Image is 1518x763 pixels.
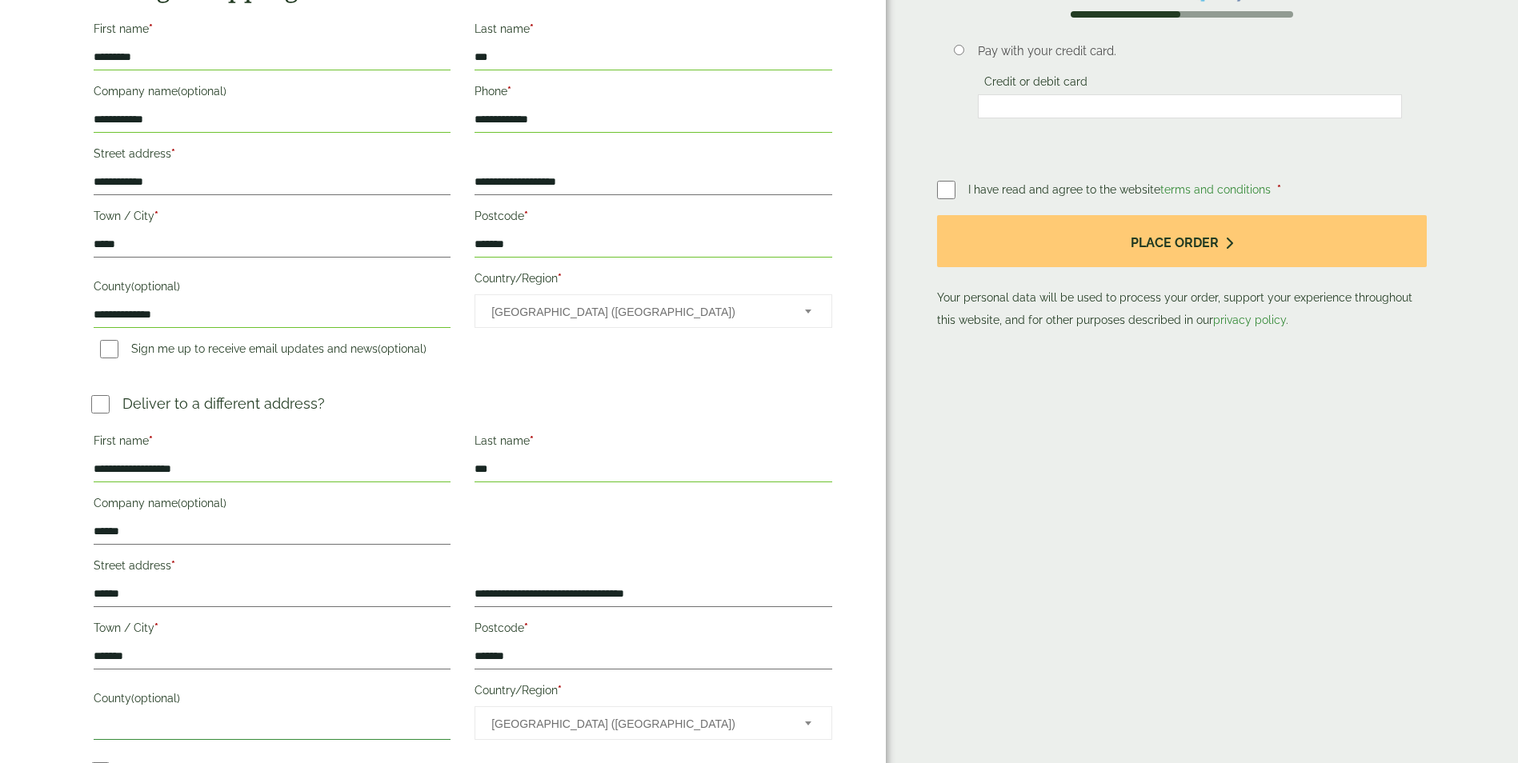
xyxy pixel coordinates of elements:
input: Sign me up to receive email updates and news(optional) [100,340,118,358]
abbr: required [507,85,511,98]
label: Postcode [475,205,831,232]
span: I have read and agree to the website [968,183,1274,196]
abbr: required [154,621,158,634]
abbr: required [171,559,175,572]
span: (optional) [178,85,226,98]
label: Country/Region [475,267,831,294]
abbr: required [524,621,528,634]
abbr: required [558,684,562,697]
label: County [94,687,451,714]
label: Street address [94,554,451,581]
label: Sign me up to receive email updates and news [94,342,433,360]
label: Last name [475,429,831,457]
label: First name [94,18,451,45]
label: Street address [94,142,451,170]
a: terms and conditions [1160,183,1271,196]
span: (optional) [131,692,180,705]
label: Town / City [94,617,451,644]
abbr: required [171,147,175,160]
label: Credit or debit card [978,75,1094,93]
p: Your personal data will be used to process your order, support your experience throughout this we... [937,215,1428,331]
span: Country/Region [475,706,831,740]
span: United Kingdom (UK) [491,707,783,741]
label: Country/Region [475,679,831,706]
abbr: required [149,434,153,447]
span: Country/Region [475,294,831,328]
span: (optional) [378,342,427,355]
abbr: required [1277,183,1281,196]
label: Town / City [94,205,451,232]
label: Company name [94,492,451,519]
abbr: required [524,210,528,222]
abbr: required [149,22,153,35]
abbr: required [530,22,534,35]
label: Postcode [475,617,831,644]
a: privacy policy [1213,314,1286,326]
span: United Kingdom (UK) [491,295,783,329]
p: Deliver to a different address? [122,393,325,414]
label: Company name [94,80,451,107]
abbr: required [558,272,562,285]
span: (optional) [178,497,226,509]
span: (optional) [131,280,180,293]
button: Place order [937,215,1428,267]
label: Phone [475,80,831,107]
label: First name [94,429,451,457]
label: Last name [475,18,831,45]
p: Pay with your credit card. [978,42,1402,60]
abbr: required [154,210,158,222]
abbr: required [530,434,534,447]
iframe: Secure card payment input frame [983,99,1397,114]
label: County [94,275,451,302]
